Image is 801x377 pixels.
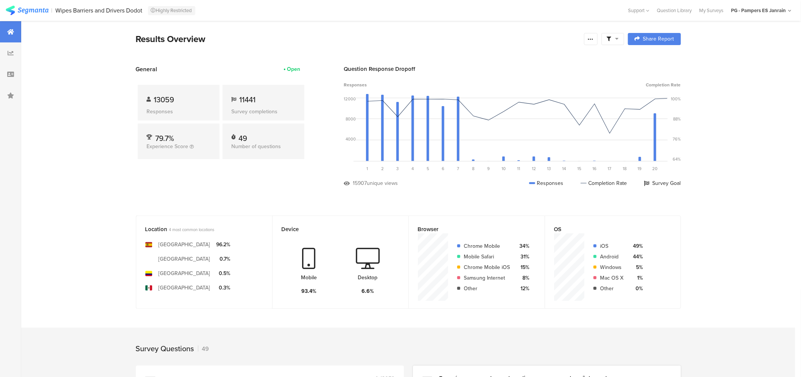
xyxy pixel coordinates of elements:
[643,36,674,42] span: Share Report
[381,166,384,172] span: 2
[344,81,367,88] span: Responses
[630,253,643,261] div: 44%
[240,94,256,105] span: 11441
[464,253,510,261] div: Mobile Safari
[630,242,643,250] div: 49%
[600,242,624,250] div: iOS
[731,7,786,14] div: PG - Pampers ES Janrain
[397,166,399,172] span: 3
[487,166,490,172] span: 9
[532,166,536,172] span: 12
[673,156,681,162] div: 64%
[554,225,659,233] div: OS
[346,116,356,122] div: 8000
[516,253,530,261] div: 31%
[653,7,696,14] a: Question Library
[232,142,281,150] span: Number of questions
[464,274,510,282] div: Samsung Internet
[156,133,175,144] span: 79.7%
[216,241,230,249] div: 96.2%
[517,166,520,172] span: 11
[673,136,681,142] div: 76%
[464,263,510,271] div: Chrome Mobile iOS
[427,166,429,172] span: 5
[600,263,624,271] div: Windows
[464,242,510,250] div: Chrome Mobile
[577,166,581,172] span: 15
[516,263,530,271] div: 15%
[154,94,175,105] span: 13059
[600,253,624,261] div: Android
[148,6,195,15] div: Highly Restricted
[158,284,210,292] div: [GEOGRAPHIC_DATA]
[198,344,209,353] div: 49
[653,166,658,172] span: 20
[442,166,444,172] span: 6
[216,269,230,277] div: 0.5%
[608,166,612,172] span: 17
[136,343,194,354] div: Survey Questions
[644,179,681,187] div: Survey Goal
[600,274,624,282] div: Mac OS X
[282,225,387,233] div: Device
[353,179,367,187] div: 15907
[287,65,301,73] div: Open
[158,255,210,263] div: [GEOGRAPHIC_DATA]
[638,166,642,172] span: 19
[630,285,643,293] div: 0%
[169,227,215,233] span: 4 most common locations
[346,136,356,142] div: 4000
[600,285,624,293] div: Other
[516,285,530,293] div: 12%
[367,179,398,187] div: unique views
[529,179,564,187] div: Responses
[158,241,210,249] div: [GEOGRAPHIC_DATA]
[367,166,368,172] span: 1
[136,32,580,46] div: Results Overview
[418,225,523,233] div: Browser
[147,108,210,116] div: Responses
[301,274,317,282] div: Mobile
[6,6,48,15] img: segmanta logo
[457,166,460,172] span: 7
[516,242,530,250] div: 34%
[358,274,378,282] div: Desktop
[147,142,189,150] span: Experience Score
[216,255,230,263] div: 0.7%
[216,284,230,292] div: 0.3%
[646,81,681,88] span: Completion Rate
[362,287,374,295] div: 6.6%
[145,225,251,233] div: Location
[344,96,356,102] div: 12000
[232,108,295,116] div: Survey completions
[344,65,681,73] div: Question Response Dropoff
[673,116,681,122] div: 88%
[671,96,681,102] div: 100%
[472,166,475,172] span: 8
[301,287,316,295] div: 93.4%
[563,166,566,172] span: 14
[239,133,248,140] div: 49
[56,7,143,14] div: Wipes Barriers and Drivers Dodot
[412,166,414,172] span: 4
[158,269,210,277] div: [GEOGRAPHIC_DATA]
[51,6,53,15] div: |
[630,274,643,282] div: 1%
[464,285,510,293] div: Other
[592,166,597,172] span: 16
[630,263,643,271] div: 5%
[502,166,506,172] span: 10
[628,5,650,16] div: Support
[516,274,530,282] div: 8%
[547,166,551,172] span: 13
[581,179,627,187] div: Completion Rate
[696,7,728,14] a: My Surveys
[623,166,627,172] span: 18
[136,65,157,74] span: General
